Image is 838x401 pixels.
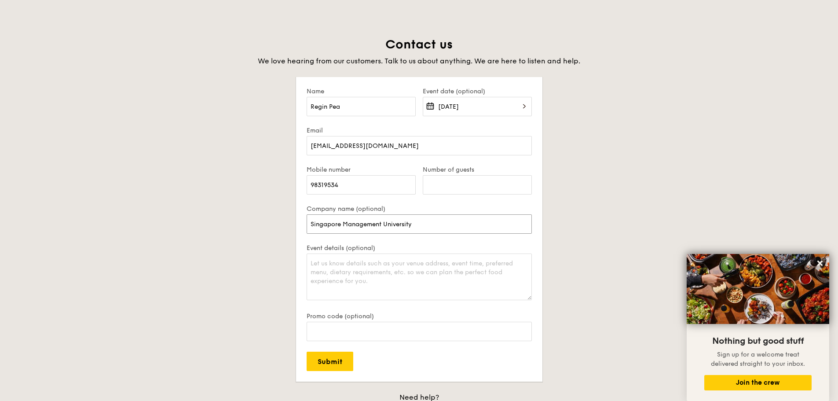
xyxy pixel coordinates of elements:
[307,352,353,371] input: Submit
[687,254,829,324] img: DSC07876-Edit02-Large.jpeg
[423,166,532,173] label: Number of guests
[704,375,812,390] button: Join the crew
[813,256,827,270] button: Close
[423,88,532,95] label: Event date (optional)
[385,37,453,52] span: Contact us
[307,254,532,300] textarea: Let us know details such as your venue address, event time, preferred menu, dietary requirements,...
[711,351,805,368] span: Sign up for a welcome treat delivered straight to your inbox.
[258,57,580,65] span: We love hearing from our customers. Talk to us about anything. We are here to listen and help.
[307,127,532,134] label: Email
[307,205,532,213] label: Company name (optional)
[307,166,416,173] label: Mobile number
[307,88,416,95] label: Name
[712,336,804,346] span: Nothing but good stuff
[307,313,532,320] label: Promo code (optional)
[307,244,532,252] label: Event details (optional)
